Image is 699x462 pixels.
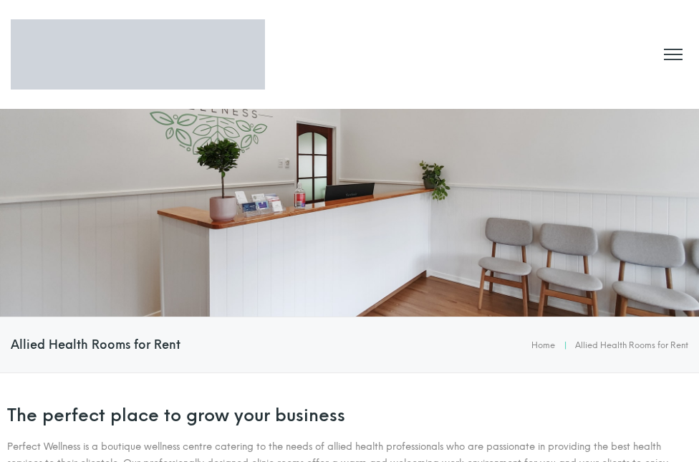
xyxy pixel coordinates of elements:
li: | [555,338,575,352]
a: Home [531,340,555,350]
li: Allied Health Rooms for Rent [575,338,688,352]
h4: Allied Health Rooms for Rent [11,337,180,352]
h2: The perfect place to grow your business [7,407,692,424]
img: Logo Perfect Wellness 710x197 [11,19,265,90]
